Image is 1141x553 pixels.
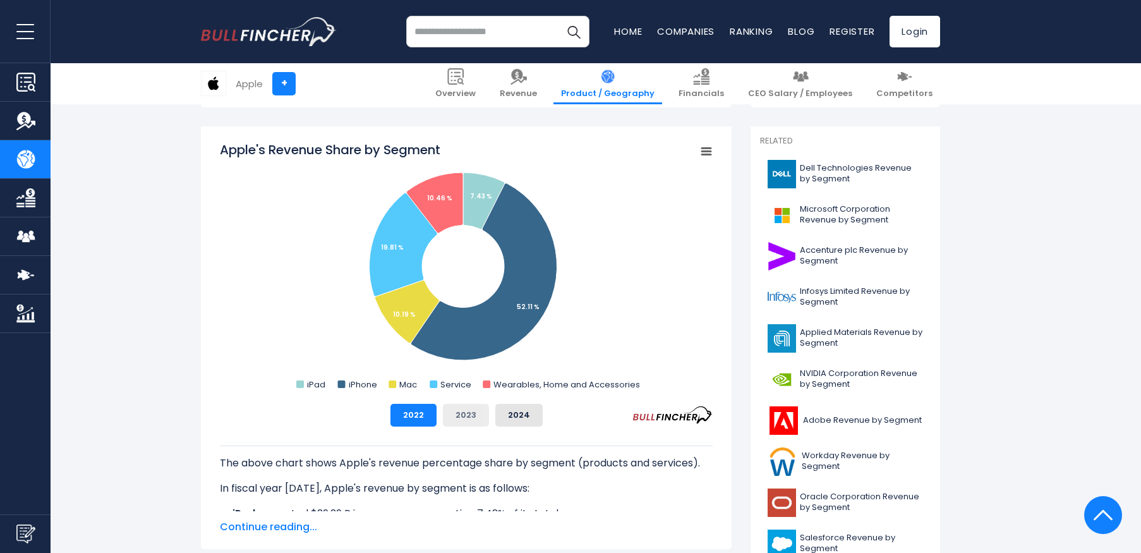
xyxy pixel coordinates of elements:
[679,88,724,99] span: Financials
[614,25,642,38] a: Home
[760,403,931,438] a: Adobe Revenue by Segment
[443,404,489,427] button: 2023
[671,63,732,104] a: Financials
[201,17,337,46] a: Go to homepage
[760,362,931,397] a: NVIDIA Corporation Revenue by Segment
[500,88,537,99] span: Revenue
[553,63,662,104] a: Product / Geography
[830,25,874,38] a: Register
[232,506,255,521] b: iPad
[393,310,416,319] tspan: 10.19 %
[517,302,540,312] tspan: 52.11 %
[800,492,923,513] span: Oracle Corporation Revenue by Segment
[730,25,773,38] a: Ranking
[202,71,226,95] img: AAPL logo
[399,379,417,391] text: Mac
[435,88,476,99] span: Overview
[760,136,931,147] p: Related
[788,25,814,38] a: Blog
[768,365,796,394] img: NVDA logo
[236,76,263,91] div: Apple
[349,379,377,391] text: iPhone
[493,379,640,391] text: Wearables, Home and Accessories
[803,415,922,426] span: Adobe Revenue by Segment
[561,88,655,99] span: Product / Geography
[220,456,713,471] p: The above chart shows Apple's revenue percentage share by segment (products and services).
[760,280,931,315] a: Infosys Limited Revenue by Segment
[800,204,923,226] span: Microsoft Corporation Revenue by Segment
[220,141,713,394] svg: Apple's Revenue Share by Segment
[220,520,713,535] span: Continue reading...
[768,201,796,229] img: MSFT logo
[740,63,860,104] a: CEO Salary / Employees
[768,489,796,517] img: ORCL logo
[220,141,440,159] tspan: Apple's Revenue Share by Segment
[220,506,713,521] li: generated $29.29 B in revenue, representing 7.43% of its total revenue.
[657,25,715,38] a: Companies
[495,404,543,427] button: 2024
[428,63,483,104] a: Overview
[201,17,337,46] img: bullfincher logo
[390,404,437,427] button: 2022
[802,451,923,472] span: Workday Revenue by Segment
[760,321,931,356] a: Applied Materials Revenue by Segment
[760,157,931,191] a: Dell Technologies Revenue by Segment
[307,379,325,391] text: iPad
[768,242,796,270] img: ACN logo
[558,16,589,47] button: Search
[876,88,933,99] span: Competitors
[800,327,923,349] span: Applied Materials Revenue by Segment
[890,16,940,47] a: Login
[768,160,796,188] img: DELL logo
[272,72,296,95] a: +
[760,485,931,520] a: Oracle Corporation Revenue by Segment
[768,283,796,312] img: INFY logo
[427,193,452,203] tspan: 10.46 %
[440,379,471,391] text: Service
[492,63,545,104] a: Revenue
[800,368,923,390] span: NVIDIA Corporation Revenue by Segment
[768,324,796,353] img: AMAT logo
[470,191,492,201] tspan: 7.43 %
[760,444,931,479] a: Workday Revenue by Segment
[800,245,923,267] span: Accenture plc Revenue by Segment
[760,198,931,233] a: Microsoft Corporation Revenue by Segment
[760,239,931,274] a: Accenture plc Revenue by Segment
[800,163,923,185] span: Dell Technologies Revenue by Segment
[800,286,923,308] span: Infosys Limited Revenue by Segment
[220,481,713,496] p: In fiscal year [DATE], Apple's revenue by segment is as follows:
[748,88,852,99] span: CEO Salary / Employees
[768,447,798,476] img: WDAY logo
[381,243,404,252] tspan: 19.81 %
[869,63,940,104] a: Competitors
[768,406,799,435] img: ADBE logo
